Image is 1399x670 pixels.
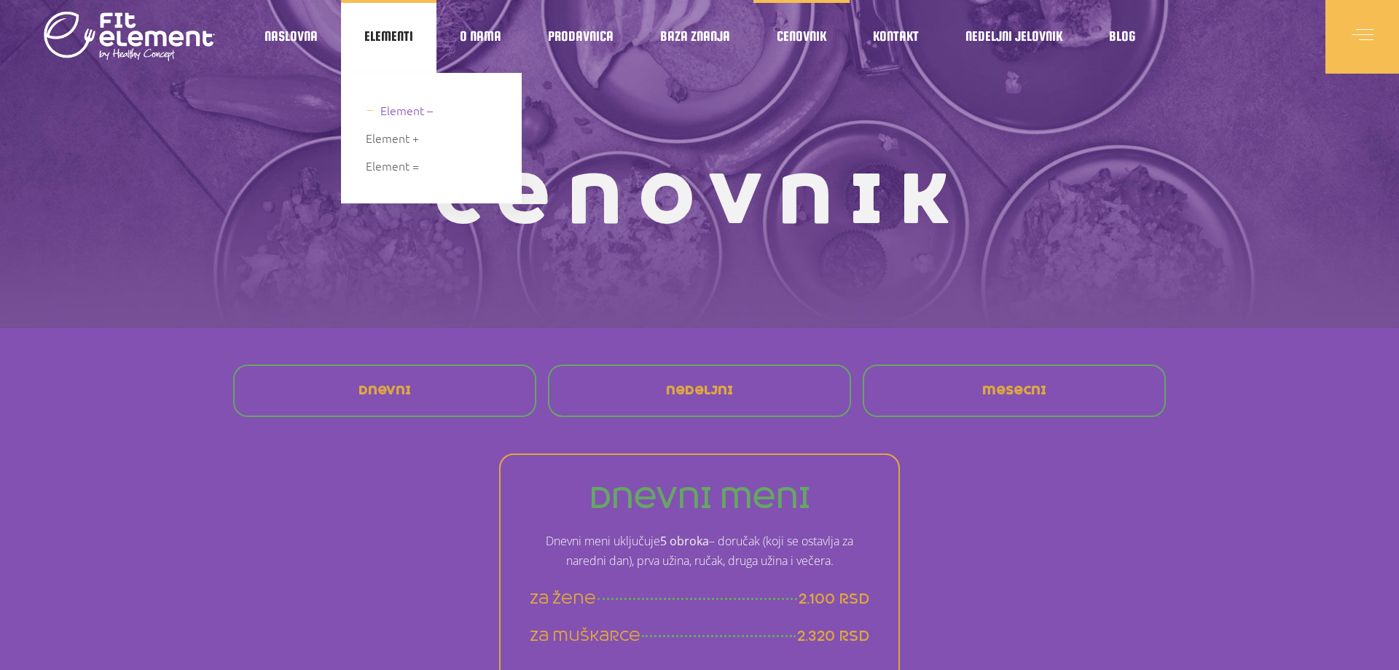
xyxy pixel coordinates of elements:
span: Nedeljni jelovnik [965,33,1062,40]
span: Elementi [364,33,413,40]
span: Element + [366,128,419,148]
span: Cenovnik [777,33,826,40]
span: Blog [1109,33,1135,40]
a: Element = [366,156,501,176]
span: Baza znanja [660,33,730,40]
span: Kontakt [873,33,919,40]
a: Element + [366,128,501,148]
span: O nama [460,33,501,40]
span: Element – [380,101,433,120]
span: Naslovna [264,33,318,40]
a: Element – [366,101,501,120]
span: Prodavnica [548,33,614,40]
span: Element = [366,156,419,176]
img: logo light [44,7,215,66]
